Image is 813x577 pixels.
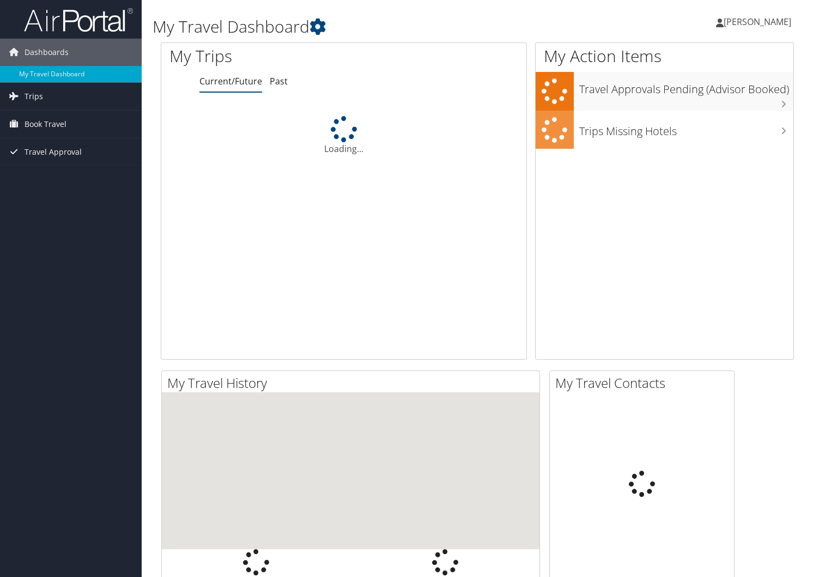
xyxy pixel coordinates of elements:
[716,5,802,38] a: [PERSON_NAME]
[167,374,539,392] h2: My Travel History
[536,45,793,68] h1: My Action Items
[153,15,586,38] h1: My Travel Dashboard
[25,39,69,66] span: Dashboards
[24,7,133,33] img: airportal-logo.png
[579,118,793,139] h3: Trips Missing Hotels
[25,138,82,166] span: Travel Approval
[270,75,288,87] a: Past
[25,83,43,110] span: Trips
[555,374,734,392] h2: My Travel Contacts
[536,111,793,149] a: Trips Missing Hotels
[25,111,66,138] span: Book Travel
[536,72,793,111] a: Travel Approvals Pending (Advisor Booked)
[579,76,793,97] h3: Travel Approvals Pending (Advisor Booked)
[724,16,791,28] span: [PERSON_NAME]
[169,45,366,68] h1: My Trips
[161,116,526,155] div: Loading...
[199,75,262,87] a: Current/Future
